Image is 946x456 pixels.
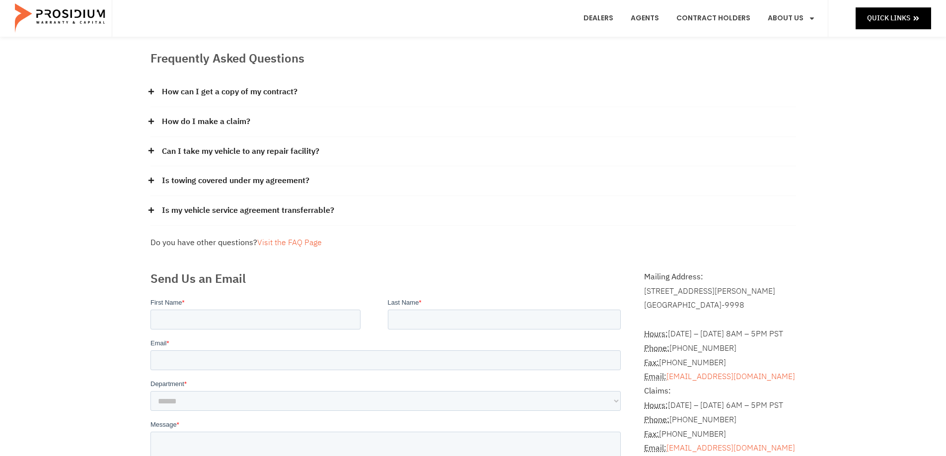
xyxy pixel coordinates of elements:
div: [STREET_ADDRESS][PERSON_NAME] [644,284,796,299]
b: Mailing Address: [644,271,703,283]
a: How do I make a claim? [162,115,250,129]
abbr: Fax [644,428,659,440]
h2: Send Us an Email [150,270,625,288]
strong: Email: [644,371,666,383]
div: How do I make a claim? [150,107,796,137]
abbr: Email Address [644,442,666,454]
strong: Email: [644,442,666,454]
b: Claims: [644,385,671,397]
a: How can I get a copy of my contract? [162,85,297,99]
abbr: Hours [644,328,668,340]
strong: Hours: [644,399,668,411]
strong: Fax: [644,428,659,440]
div: How can I get a copy of my contract? [150,77,796,107]
abbr: Fax [644,357,659,369]
a: Quick Links [856,7,931,29]
a: Is my vehicle service agreement transferrable? [162,203,334,218]
a: [EMAIL_ADDRESS][DOMAIN_NAME] [666,371,795,383]
div: Do you have other questions? [150,236,796,250]
a: Visit the FAQ Page [257,237,322,249]
div: Is towing covered under my agreement? [150,166,796,196]
strong: Fax: [644,357,659,369]
strong: Phone: [644,342,669,354]
div: [GEOGRAPHIC_DATA]-9998 [644,298,796,313]
a: Is towing covered under my agreement? [162,174,309,188]
a: Can I take my vehicle to any repair facility? [162,144,319,159]
div: Is my vehicle service agreement transferrable? [150,196,796,226]
abbr: Hours [644,399,668,411]
div: Can I take my vehicle to any repair facility? [150,137,796,167]
abbr: Phone Number [644,342,669,354]
abbr: Phone Number [644,414,669,426]
strong: Phone: [644,414,669,426]
p: [DATE] – [DATE] 6AM – 5PM PST [PHONE_NUMBER] [PHONE_NUMBER] [644,384,796,456]
h2: Frequently Asked Questions [150,50,796,67]
a: [EMAIL_ADDRESS][DOMAIN_NAME] [666,442,795,454]
abbr: Email Address [644,371,666,383]
strong: Hours: [644,328,668,340]
address: [DATE] – [DATE] 8AM – 5PM PST [PHONE_NUMBER] [PHONE_NUMBER] [644,313,796,456]
span: Quick Links [867,12,910,24]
